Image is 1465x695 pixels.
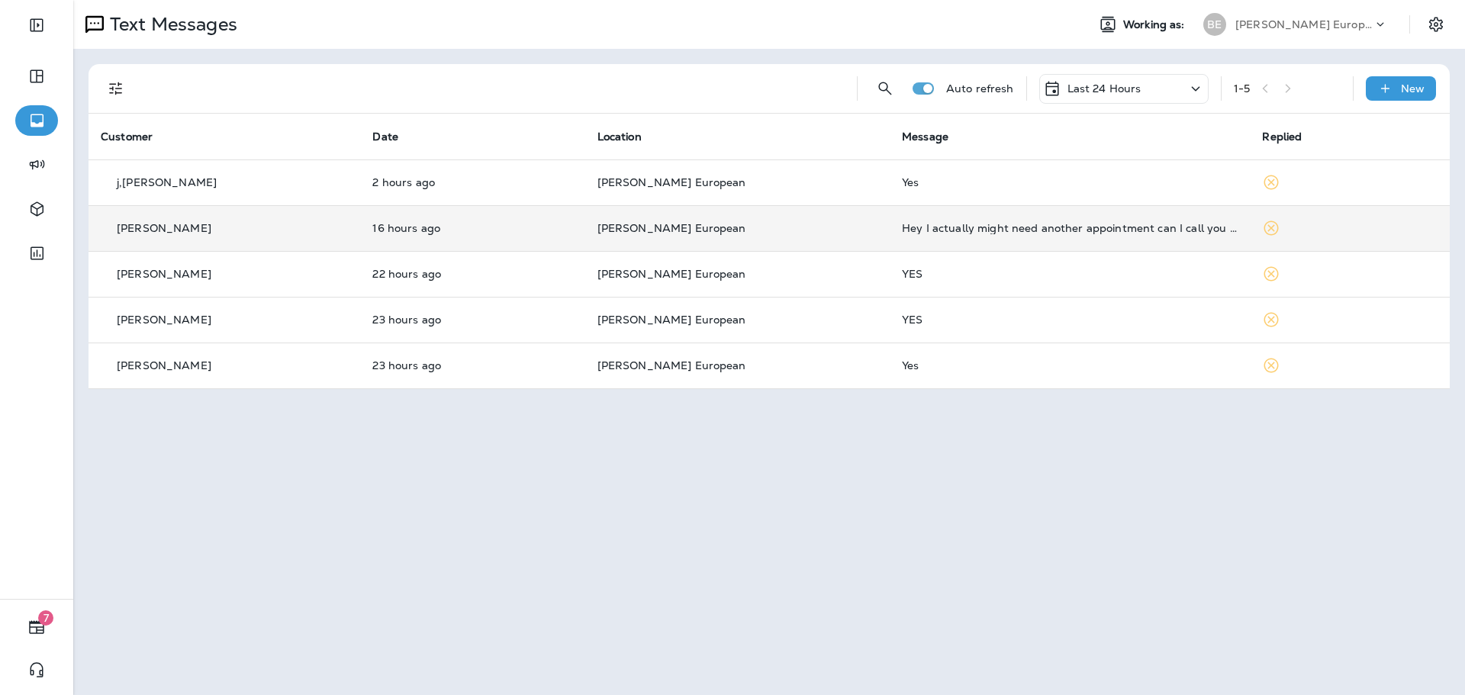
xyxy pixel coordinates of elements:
p: j,[PERSON_NAME] [117,176,217,188]
p: [PERSON_NAME] [117,314,211,326]
span: [PERSON_NAME] European [597,359,746,372]
button: Search Messages [870,73,900,104]
p: Last 24 Hours [1067,82,1141,95]
button: 7 [15,612,58,642]
p: Oct 1, 2025 09:38 PM [372,222,572,234]
p: Oct 2, 2025 11:21 AM [372,176,572,188]
div: 1 - 5 [1234,82,1250,95]
p: [PERSON_NAME] European Autoworks [1235,18,1373,31]
p: New [1401,82,1425,95]
div: BE [1203,13,1226,36]
span: [PERSON_NAME] European [597,221,746,235]
button: Settings [1422,11,1450,38]
p: Oct 1, 2025 03:03 PM [372,359,572,372]
p: Text Messages [104,13,237,36]
span: Date [372,130,398,143]
span: [PERSON_NAME] European [597,267,746,281]
span: Message [902,130,948,143]
div: YES [902,268,1238,280]
div: YES [902,314,1238,326]
div: Hey I actually might need another appointment can I call you and schedule when I'm ready? [902,222,1238,234]
p: [PERSON_NAME] [117,268,211,280]
span: Replied [1262,130,1302,143]
span: [PERSON_NAME] European [597,313,746,327]
p: Oct 1, 2025 03:44 PM [372,268,572,280]
span: Customer [101,130,153,143]
div: Yes [902,359,1238,372]
span: Location [597,130,642,143]
span: Working as: [1123,18,1188,31]
button: Expand Sidebar [15,10,58,40]
p: [PERSON_NAME] [117,359,211,372]
p: [PERSON_NAME] [117,222,211,234]
p: Oct 1, 2025 03:03 PM [372,314,572,326]
span: 7 [38,610,53,626]
span: [PERSON_NAME] European [597,175,746,189]
p: Auto refresh [946,82,1014,95]
button: Filters [101,73,131,104]
div: Yes [902,176,1238,188]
